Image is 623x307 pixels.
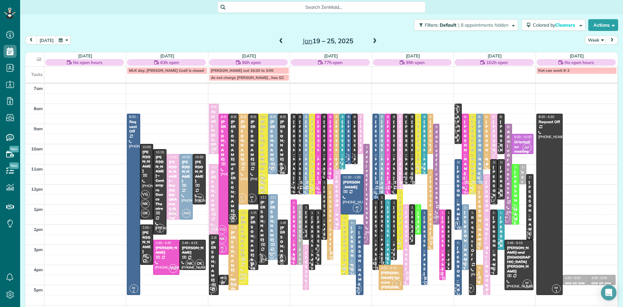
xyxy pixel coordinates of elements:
button: Colored byCleaners [521,19,586,31]
div: [PERSON_NAME] [441,215,444,276]
div: [PERSON_NAME] [299,120,301,180]
span: KF [158,225,162,229]
div: [PERSON_NAME] - Our [DEMOGRAPHIC_DATA] of [PERSON_NAME] [168,160,178,244]
span: 8:30 - 11:30 [417,115,435,119]
span: 8:30 - 12:30 [261,115,278,119]
span: 8:00 - 10:30 [211,105,229,109]
div: [PERSON_NAME] [353,120,356,180]
span: KF [280,256,283,259]
div: [PERSON_NAME] [457,165,460,226]
span: 8:30 - 12:00 [411,115,429,119]
span: 8:30 - 11:00 [354,115,371,119]
span: 1:00 - 3:00 [411,205,427,210]
div: [PERSON_NAME] [311,215,313,276]
span: AM [472,173,481,182]
div: [PERSON_NAME] [423,215,425,276]
div: [PERSON_NAME] Home for Retired Priests - behind Archbishop [PERSON_NAME] [260,120,266,292]
span: 1:00 - 5:00 [405,205,421,210]
small: 2 [258,258,266,264]
span: 1:15 - 4:15 [448,211,463,215]
div: [PERSON_NAME] [423,120,425,180]
div: [PERSON_NAME] [514,170,517,231]
span: 10:15 - 2:30 [155,150,173,154]
span: 8:30 - 12:45 [375,115,392,119]
small: 2 [523,233,531,239]
small: 2 [487,152,495,158]
span: 11:00 - 2:30 [211,165,229,169]
span: KF [250,195,254,199]
span: TM [145,256,149,259]
button: Filters: Default | 8 appointments hidden [414,19,518,31]
div: [PERSON_NAME] [343,180,361,189]
span: 8:30 - 1:00 [250,115,266,119]
span: TM [453,116,457,120]
div: [PERSON_NAME] and [DATE][PERSON_NAME] [405,120,407,283]
a: [DATE] [78,53,92,58]
div: [PERSON_NAME] [195,160,204,183]
span: AM [182,209,191,218]
div: [PERSON_NAME] [335,120,337,180]
button: [DATE] [37,36,56,45]
span: 2:00 - 5:30 [358,225,374,230]
span: VG [458,174,467,183]
span: 11:15 - 2:15 [336,170,353,174]
div: [PERSON_NAME] [341,120,344,180]
span: 8:30 - 11:45 [329,115,347,119]
div: [PERSON_NAME] [393,205,395,266]
div: [PERSON_NAME] [329,120,331,180]
div: [PERSON_NAME] [347,120,349,180]
small: 1 [451,128,459,134]
small: 2 [218,248,226,254]
a: [DATE] [324,53,338,58]
div: [PERSON_NAME] & [PERSON_NAME] [250,215,256,304]
span: AL [325,251,329,254]
small: 1 [156,228,164,234]
span: NK [458,184,467,192]
small: 4 [473,243,481,249]
div: [PERSON_NAME] [464,210,467,271]
div: Orientation meeting - Maid For You [514,140,531,163]
span: 8:30 - 10:30 [430,115,447,119]
span: Colored by [533,22,577,28]
span: 8:30 - 11:15 [485,115,503,119]
div: [PERSON_NAME] [270,200,276,242]
div: Request Off [471,215,474,262]
span: 12:00 - 3:45 [329,185,347,189]
span: 8:30 - 11:30 [270,115,288,119]
small: 2 [169,212,177,219]
span: 1:15 - 4:45 [442,211,457,215]
span: KF [395,180,398,184]
div: [PERSON_NAME] [387,120,389,180]
span: 1:15 - 4:15 [250,211,266,215]
span: 10:30 - 1:00 [195,155,213,159]
span: Default [440,22,457,28]
div: [PERSON_NAME] [499,165,503,226]
span: 1:15 - 4:00 [317,211,333,215]
span: MLK day, [PERSON_NAME] Coeli is closed [129,68,204,73]
span: MH [361,236,366,239]
div: [PERSON_NAME] [155,246,177,255]
span: 10:45 - 2:15 [457,160,474,164]
span: AL [475,241,479,244]
small: 1 [195,198,203,204]
div: [PERSON_NAME] [528,180,531,241]
span: TC [525,231,529,234]
span: 8:30 - 11:00 [348,115,365,119]
span: NK [141,199,150,208]
a: [DATE] [242,53,256,58]
span: 8:30 - 10:30 [500,115,517,119]
div: [PERSON_NAME] [280,225,286,267]
div: [PERSON_NAME] [329,190,331,251]
span: AC [220,246,224,249]
span: 12:00 - 3:15 [478,185,496,189]
span: 8:30 - 12:30 [381,115,398,119]
span: TC [260,256,263,259]
span: OK [451,133,460,142]
div: [PERSON_NAME] [317,215,319,276]
div: [PERSON_NAME] [447,215,450,276]
div: [PERSON_NAME] [270,120,276,161]
div: [PERSON_NAME] [399,120,401,180]
div: [PERSON_NAME] [317,120,319,180]
div: [PERSON_NAME] [181,160,191,183]
span: 8:30 - 12:30 [305,115,323,119]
